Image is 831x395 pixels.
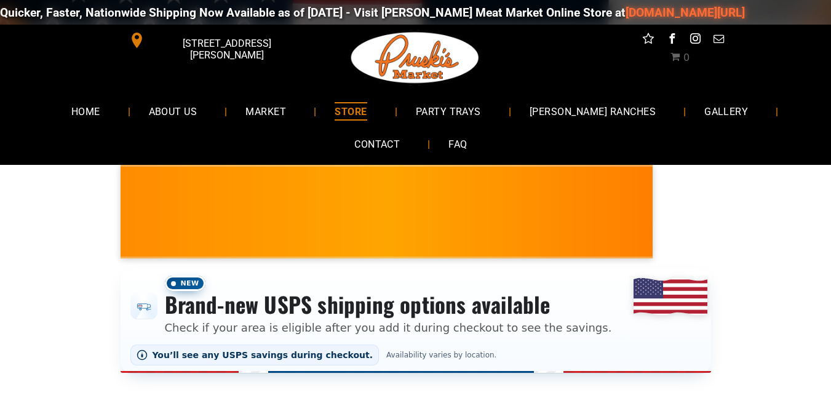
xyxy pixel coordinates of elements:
[710,31,726,50] a: email
[511,95,674,127] a: [PERSON_NAME] RANCHES
[147,31,306,67] span: [STREET_ADDRESS][PERSON_NAME]
[165,319,612,336] p: Check if your area is eligible after you add it during checkout to see the savings.
[640,31,656,50] a: Social network
[336,128,418,161] a: CONTACT
[316,95,385,127] a: STORE
[121,31,309,50] a: [STREET_ADDRESS][PERSON_NAME]
[165,276,205,291] span: New
[686,95,766,127] a: GALLERY
[53,95,119,127] a: HOME
[165,291,612,318] h3: Brand-new USPS shipping options available
[121,268,711,373] div: Shipping options announcement
[153,350,373,360] span: You’ll see any USPS savings during checkout.
[130,95,216,127] a: ABOUT US
[687,31,703,50] a: instagram
[683,52,690,63] span: 0
[664,31,680,50] a: facebook
[624,6,743,20] a: [DOMAIN_NAME][URL]
[430,128,485,161] a: FAQ
[384,351,499,359] span: Availability varies by location.
[397,95,499,127] a: PARTY TRAYS
[349,25,482,91] img: Pruski-s+Market+HQ+Logo2-1920w.png
[227,95,304,127] a: MARKET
